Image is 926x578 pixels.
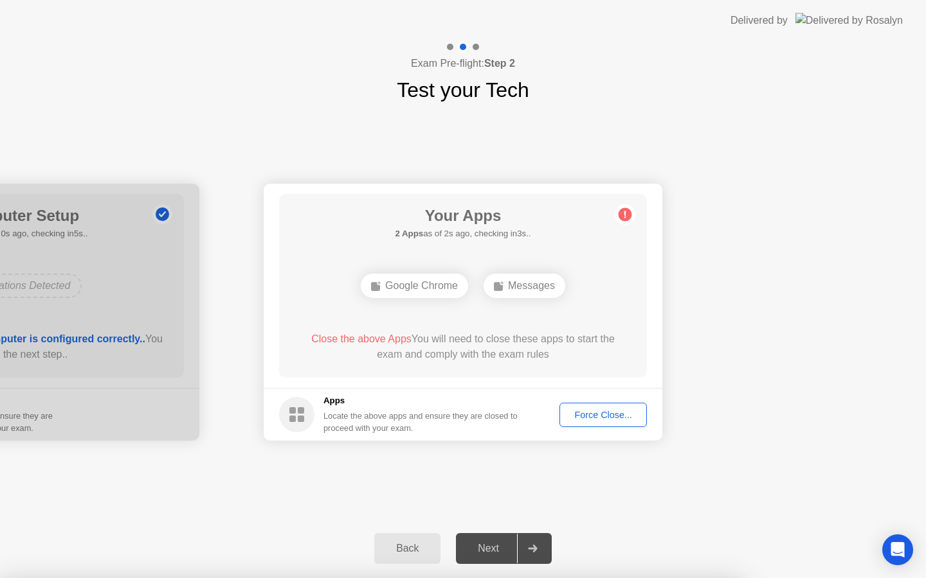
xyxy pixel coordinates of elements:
[395,229,423,238] b: 2 Apps
[395,204,531,227] h1: Your Apps
[395,227,531,240] h5: as of 2s ago, checking in3s..
[484,58,515,69] b: Step 2
[298,331,629,362] div: You will need to close these apps to start the exam and comply with the exam rules
[361,274,468,298] div: Google Chrome
[795,13,903,28] img: Delivered by Rosalyn
[564,410,642,420] div: Force Close...
[378,543,437,554] div: Back
[882,534,913,565] div: Open Intercom Messenger
[484,274,565,298] div: Messages
[411,56,515,71] h4: Exam Pre-flight:
[311,333,412,344] span: Close the above Apps
[731,13,788,28] div: Delivered by
[323,410,518,434] div: Locate the above apps and ensure they are closed to proceed with your exam.
[397,74,529,105] h1: Test your Tech
[323,394,518,407] h5: Apps
[460,543,517,554] div: Next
